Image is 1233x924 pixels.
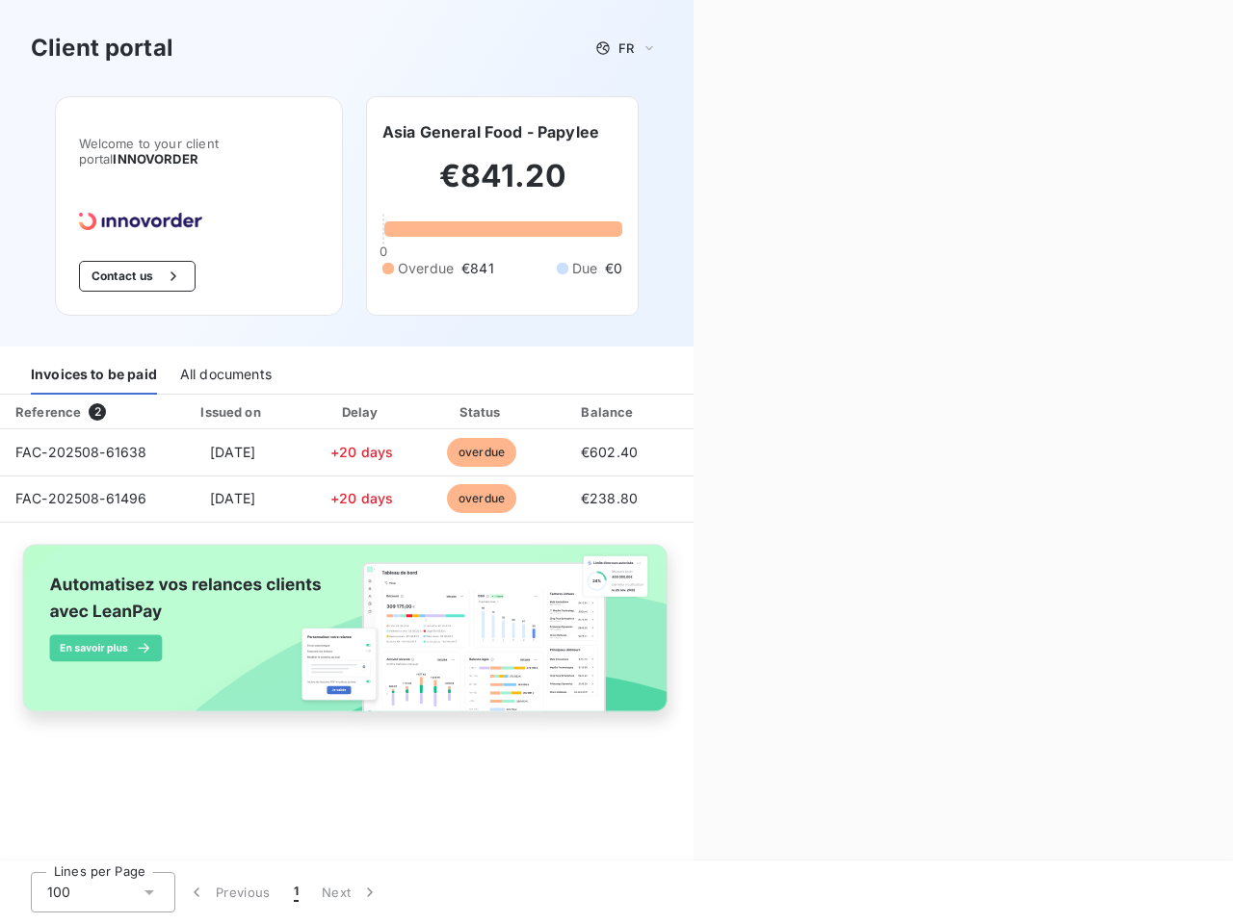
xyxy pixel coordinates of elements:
[382,157,622,215] h2: €841.20
[382,120,599,143] h6: Asia General Food - Papylee
[31,354,157,395] div: Invoices to be paid
[447,484,516,513] span: overdue
[8,534,686,740] img: banner
[180,354,272,395] div: All documents
[47,883,70,902] span: 100
[89,403,106,421] span: 2
[175,872,282,912] button: Previous
[398,259,454,278] span: Overdue
[605,259,622,278] span: €0
[282,872,310,912] button: 1
[307,402,417,422] div: Delay
[581,490,638,506] span: €238.80
[15,444,146,460] span: FAC-202508-61638
[113,151,198,167] span: INNOVORDER
[310,872,391,912] button: Next
[546,402,671,422] div: Balance
[79,261,196,292] button: Contact us
[294,883,299,902] span: 1
[15,490,146,506] span: FAC-202508-61496
[679,402,776,422] div: PDF
[79,213,202,230] img: Company logo
[330,490,393,506] span: +20 days
[330,444,393,460] span: +20 days
[581,444,638,460] span: €602.40
[79,136,319,167] span: Welcome to your client portal
[461,259,494,278] span: €841
[210,444,255,460] span: [DATE]
[166,402,299,422] div: Issued on
[31,31,173,65] h3: Client portal
[210,490,255,506] span: [DATE]
[425,402,539,422] div: Status
[572,259,597,278] span: Due
[15,404,81,420] div: Reference
[380,244,387,259] span: 0
[618,40,634,56] span: FR
[447,438,516,467] span: overdue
